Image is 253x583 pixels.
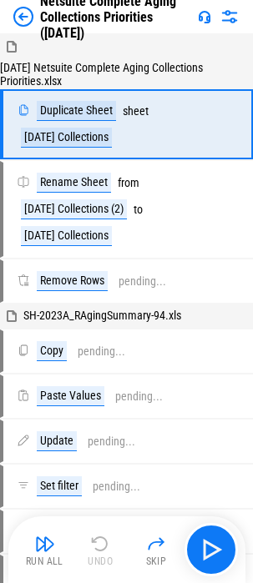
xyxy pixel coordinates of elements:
div: Update [37,431,77,451]
div: pending... [93,480,140,493]
div: Copy [37,341,67,361]
img: Back [13,7,33,27]
div: from [118,177,139,189]
div: [DATE] Collections [21,226,112,246]
div: Run All [26,556,63,566]
img: Run All [35,534,55,554]
button: Run All [18,530,72,570]
div: Set filter [37,476,82,496]
div: pending... [78,345,125,358]
div: pending... [88,435,135,448]
button: Skip [129,530,183,570]
div: Skip [146,556,167,566]
div: Remove Rows [37,271,108,291]
img: Main button [198,536,225,563]
div: Rename Sheet [37,173,111,193]
img: Settings menu [220,7,240,27]
span: SH-2023A_RAgingSummary-94.xls [23,309,181,322]
div: Duplicate Sheet [37,101,116,121]
div: sheet [123,105,149,118]
div: [DATE] Collections [21,128,112,148]
div: pending... [115,390,163,403]
div: pending... [119,275,166,288]
img: Skip [146,534,166,554]
img: Support [198,10,211,23]
div: to [134,204,143,216]
div: Paste Values [37,386,104,406]
div: [DATE] Collections (2) [21,199,127,219]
